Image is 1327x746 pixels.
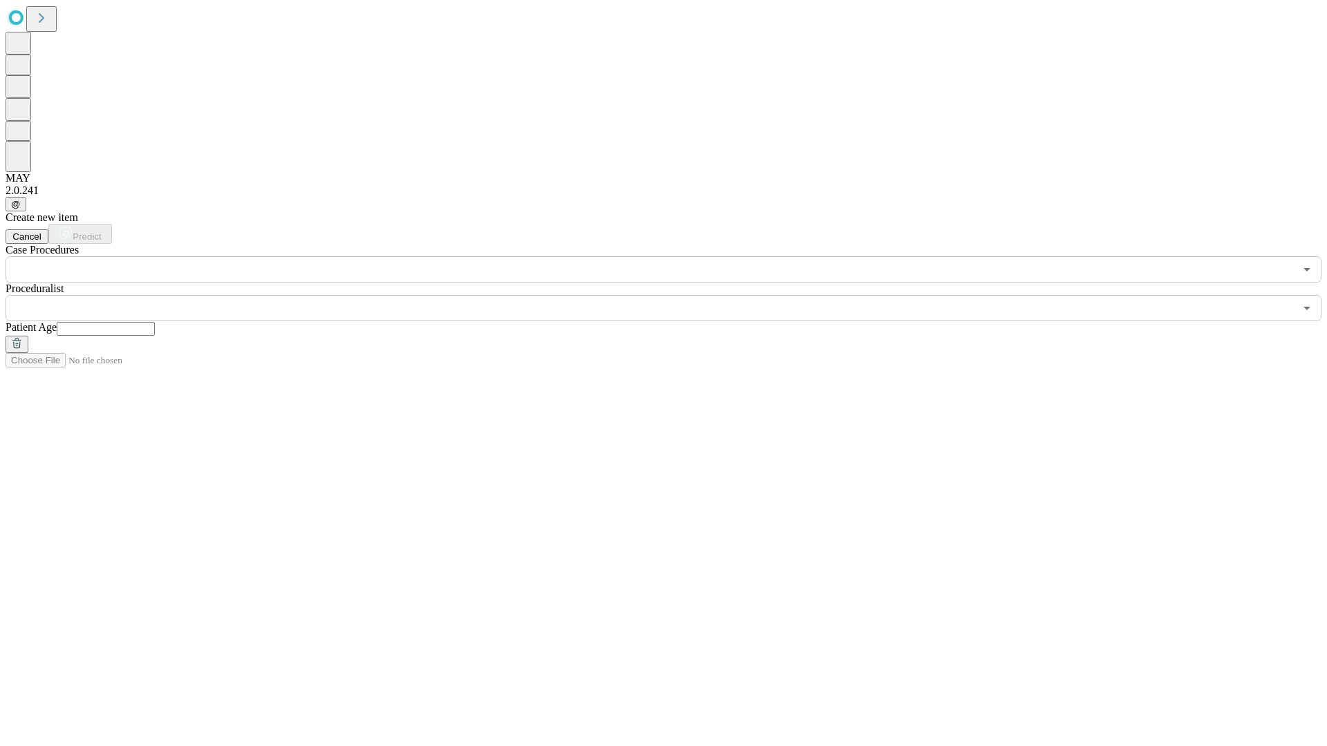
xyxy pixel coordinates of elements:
[73,231,101,242] span: Predict
[6,244,79,256] span: Scheduled Procedure
[6,172,1321,184] div: MAY
[6,197,26,211] button: @
[48,224,112,244] button: Predict
[6,211,78,223] span: Create new item
[11,199,21,209] span: @
[1297,298,1317,318] button: Open
[6,283,64,294] span: Proceduralist
[12,231,41,242] span: Cancel
[6,184,1321,197] div: 2.0.241
[6,229,48,244] button: Cancel
[1297,260,1317,279] button: Open
[6,321,57,333] span: Patient Age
